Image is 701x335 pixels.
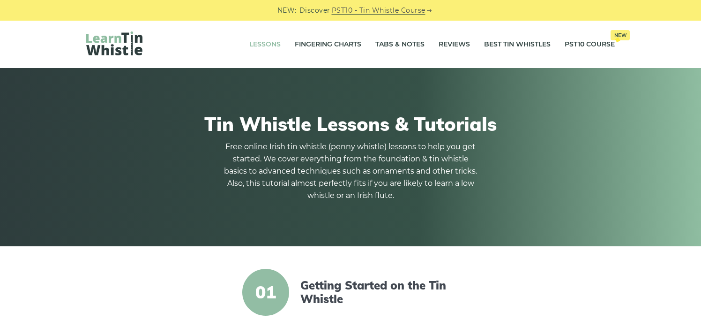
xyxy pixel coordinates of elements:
a: Fingering Charts [295,33,361,56]
a: Reviews [439,33,470,56]
a: Tabs & Notes [375,33,425,56]
span: 01 [242,269,289,316]
a: Getting Started on the Tin Whistle [300,279,462,306]
span: New [611,30,630,40]
a: Best Tin Whistles [484,33,551,56]
img: LearnTinWhistle.com [86,31,142,55]
a: Lessons [249,33,281,56]
a: PST10 CourseNew [565,33,615,56]
h1: Tin Whistle Lessons & Tutorials [86,113,615,135]
p: Free online Irish tin whistle (penny whistle) lessons to help you get started. We cover everythin... [224,141,477,202]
